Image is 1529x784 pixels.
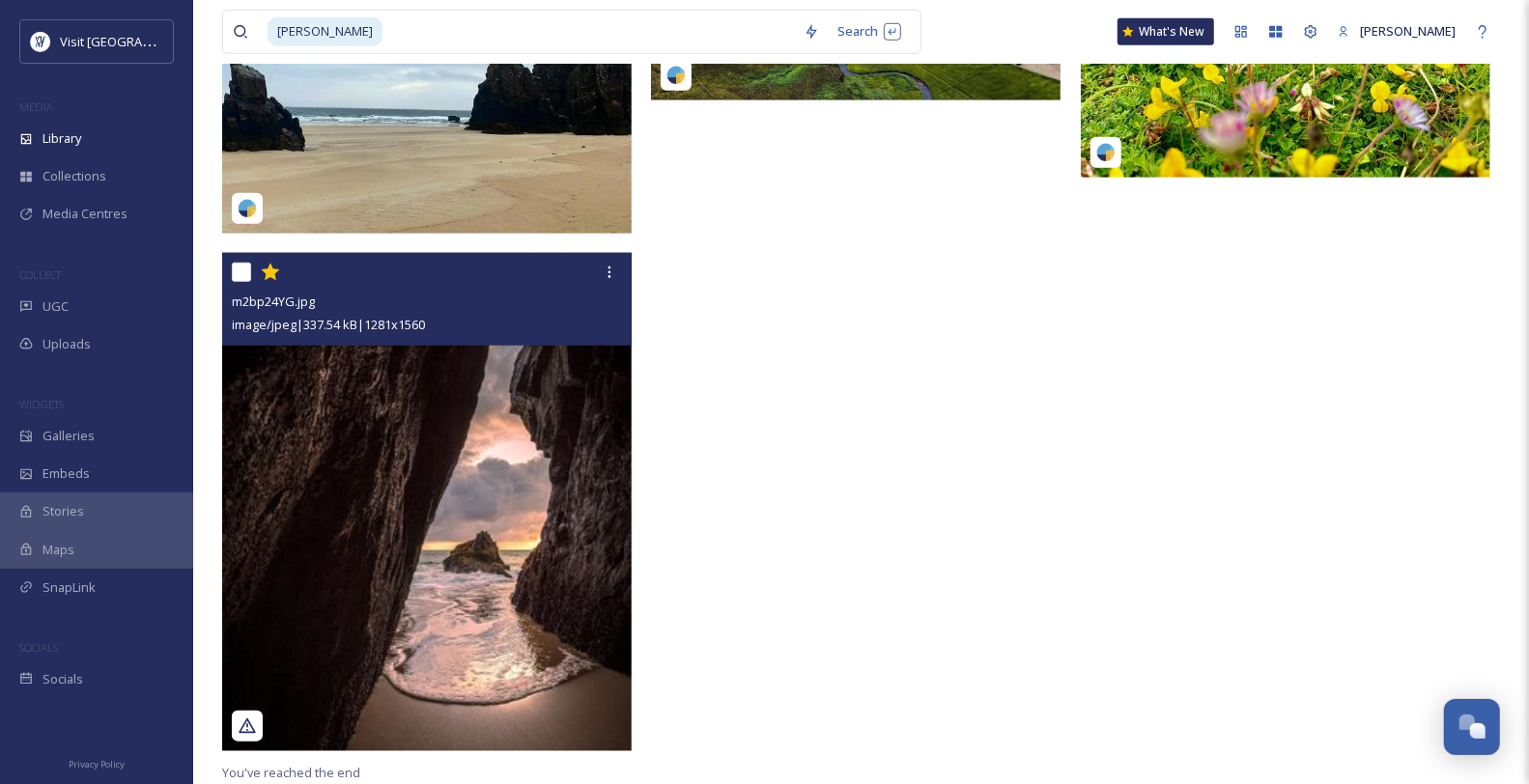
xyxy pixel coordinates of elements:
[42,670,83,688] span: Socials
[232,316,425,333] span: image/jpeg | 337.54 kB | 1281 x 1560
[42,129,81,148] span: Library
[1328,13,1465,50] a: [PERSON_NAME]
[69,751,125,774] a: Privacy Policy
[19,267,61,282] span: COLLECT
[69,758,125,770] span: Privacy Policy
[1096,143,1116,162] img: snapsea-logo.png
[1360,22,1456,40] span: [PERSON_NAME]
[42,427,95,445] span: Galleries
[666,66,686,85] img: snapsea-logo.png
[42,541,74,559] span: Maps
[42,502,84,520] span: Stories
[60,32,210,50] span: Visit [GEOGRAPHIC_DATA]
[19,397,64,411] span: WIDGETS
[31,32,50,51] img: Untitled%20design%20%2897%29.png
[42,335,91,353] span: Uploads
[232,293,315,310] span: m2bp24YG.jpg
[238,199,257,218] img: snapsea-logo.png
[222,764,360,781] span: You've reached the end
[222,252,632,751] img: m2bp24YG.jpg
[42,297,69,316] span: UGC
[19,99,53,114] span: MEDIA
[42,464,90,483] span: Embeds
[42,578,96,597] span: SnapLink
[268,17,382,45] span: [PERSON_NAME]
[42,205,127,223] span: Media Centres
[42,167,106,185] span: Collections
[829,13,911,50] div: Search
[1444,699,1500,755] button: Open Chat
[1118,18,1214,45] a: What's New
[19,640,58,655] span: SOCIALS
